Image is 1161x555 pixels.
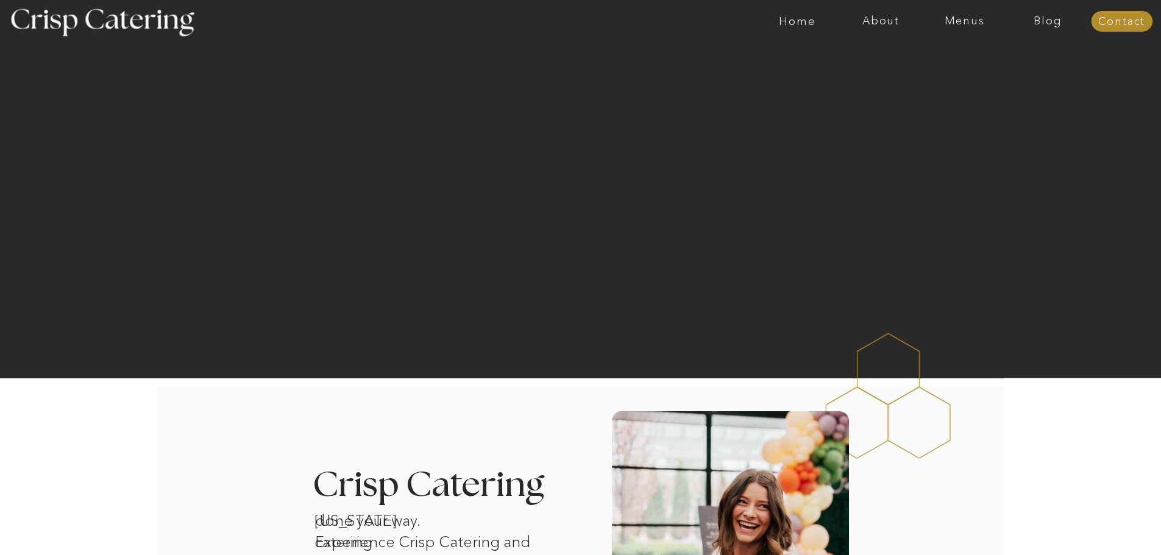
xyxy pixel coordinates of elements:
[1006,15,1090,27] a: Blog
[839,15,923,27] a: About
[1091,16,1152,28] a: Contact
[923,15,1006,27] a: Menus
[756,15,839,27] a: Home
[314,510,441,526] h1: [US_STATE] catering
[313,468,575,504] h3: Crisp Catering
